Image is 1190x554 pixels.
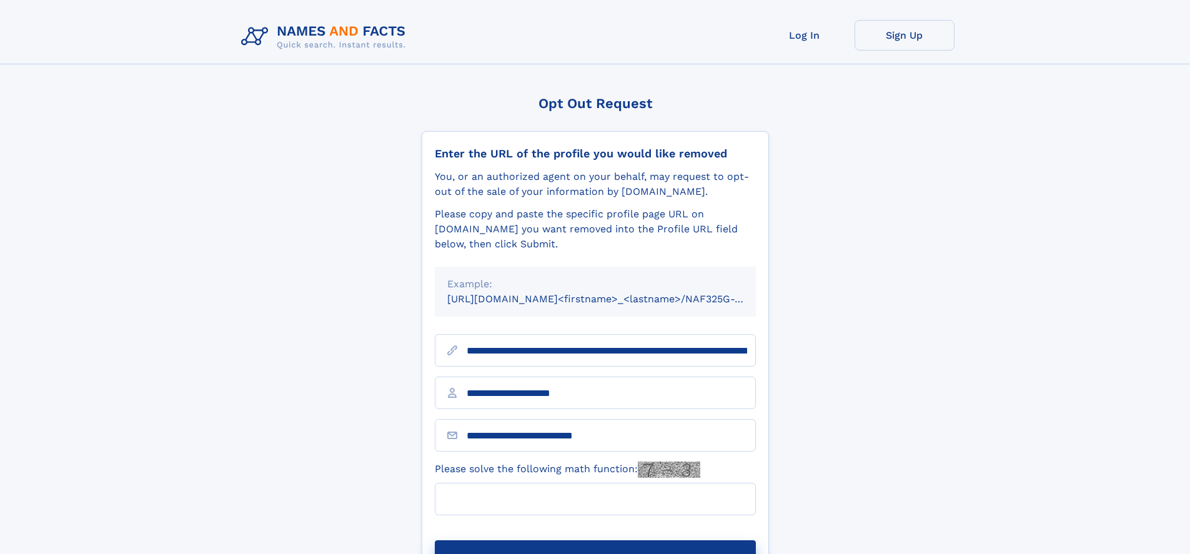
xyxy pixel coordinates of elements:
a: Sign Up [855,20,954,51]
a: Log In [755,20,855,51]
div: Enter the URL of the profile you would like removed [435,147,756,161]
label: Please solve the following math function: [435,462,700,478]
img: Logo Names and Facts [236,20,416,54]
div: Please copy and paste the specific profile page URL on [DOMAIN_NAME] you want removed into the Pr... [435,207,756,252]
small: [URL][DOMAIN_NAME]<firstname>_<lastname>/NAF325G-xxxxxxxx [447,293,780,305]
div: Example: [447,277,743,292]
div: You, or an authorized agent on your behalf, may request to opt-out of the sale of your informatio... [435,169,756,199]
div: Opt Out Request [422,96,769,111]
